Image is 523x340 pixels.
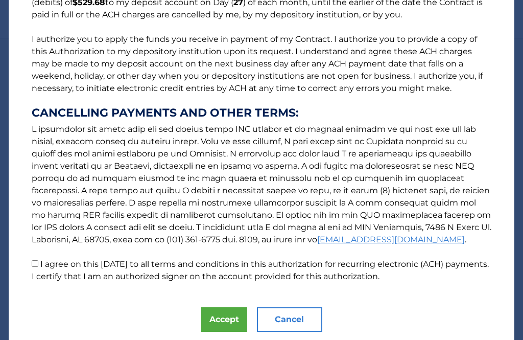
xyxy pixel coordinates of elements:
a: [EMAIL_ADDRESS][DOMAIN_NAME] [317,235,465,244]
label: I agree on this [DATE] to all terms and conditions in this authorization for recurring electronic... [32,259,489,281]
strong: CANCELLING PAYMENTS AND OTHER TERMS: [32,107,491,119]
button: Accept [201,307,247,332]
button: Cancel [257,307,322,332]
